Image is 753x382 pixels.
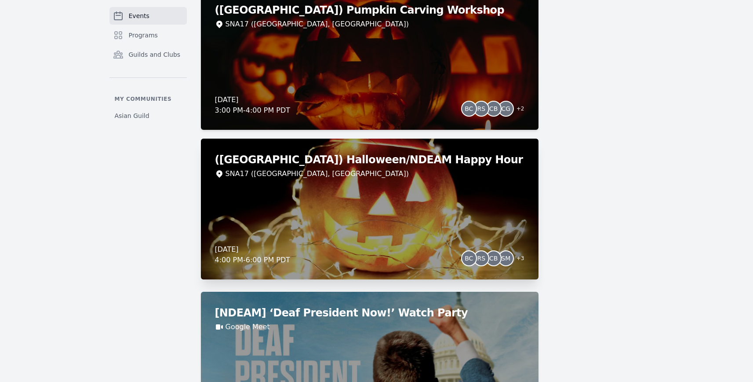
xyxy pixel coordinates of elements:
[109,26,187,44] a: Programs
[215,3,524,17] h2: ([GEOGRAPHIC_DATA]) Pumpkin Carving Workshop
[109,7,187,25] a: Events
[501,106,510,112] span: CG
[129,31,158,40] span: Programs
[465,255,473,261] span: BC
[489,106,498,112] span: CB
[201,139,538,279] a: ([GEOGRAPHIC_DATA]) Halloween/NDEAM Happy HourSNA17 ([GEOGRAPHIC_DATA], [GEOGRAPHIC_DATA])[DATE]4...
[129,11,149,20] span: Events
[129,50,181,59] span: Guilds and Clubs
[215,95,291,116] div: [DATE] 3:00 PM - 4:00 PM PDT
[226,322,270,332] a: Google Meet
[511,103,524,116] span: + 2
[109,95,187,103] p: My communities
[465,106,473,112] span: BC
[477,106,485,112] span: RS
[215,153,524,167] h2: ([GEOGRAPHIC_DATA]) Halloween/NDEAM Happy Hour
[226,169,409,179] div: SNA17 ([GEOGRAPHIC_DATA], [GEOGRAPHIC_DATA])
[215,306,524,320] h2: [NDEAM] ‘Deaf President Now!’ Watch Party
[109,46,187,63] a: Guilds and Clubs
[226,19,409,29] div: SNA17 ([GEOGRAPHIC_DATA], [GEOGRAPHIC_DATA])
[115,111,149,120] span: Asian Guild
[489,255,498,261] span: CB
[511,253,524,265] span: + 3
[215,244,291,265] div: [DATE] 4:00 PM - 6:00 PM PDT
[109,108,187,124] a: Asian Guild
[477,255,485,261] span: RS
[501,255,510,261] span: SM
[109,7,187,124] nav: Sidebar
